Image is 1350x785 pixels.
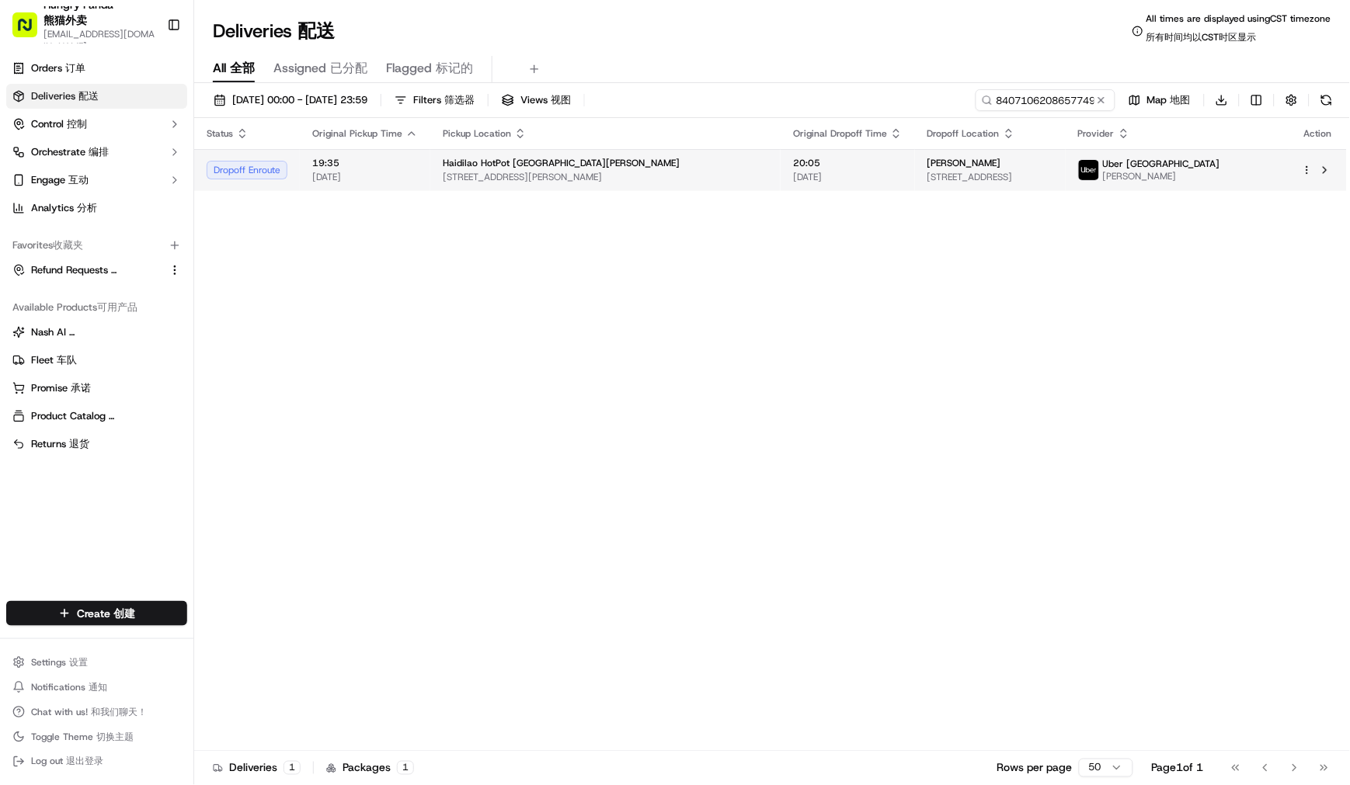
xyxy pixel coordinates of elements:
span: All times are displayed using CST timezone [1146,12,1331,50]
span: 通知 [89,681,107,693]
span: Map [1147,93,1191,107]
span: Analytics [31,201,97,215]
div: 📗 [16,349,28,361]
span: 配送 [297,19,335,43]
span: Engage [31,173,89,187]
span: 熊猫外卖 [43,13,87,27]
span: All [213,59,255,78]
span: 互动 [68,173,89,186]
span: Refund Requests [31,263,129,277]
span: Product Catalog [31,409,129,423]
button: Promise 承诺 [6,376,187,401]
span: Returns [31,437,89,451]
span: Fleet [31,353,77,367]
div: Start new chat [70,148,255,164]
span: Original Dropoff Time [793,127,887,140]
span: Notifications [31,681,107,693]
span: Promise [31,381,91,395]
span: [DATE] [793,171,903,183]
span: Deliveries [31,89,99,103]
div: 1 [284,761,301,775]
img: 8016278978528_b943e370aa5ada12b00a_72.png [33,148,61,176]
span: Provider [1078,127,1115,140]
span: Log out [31,755,103,768]
span: Flagged [386,59,473,78]
a: Fleet 车队 [12,353,181,367]
span: [PERSON_NAME] [48,283,126,295]
span: 控制 [67,117,87,130]
div: Available Products [6,295,187,320]
button: Start new chat [264,153,283,172]
span: 标记的 [436,60,473,76]
button: Notifications 通知 [6,676,187,698]
a: Deliveries 配送 [6,84,187,109]
a: Refund Requests 退款请求 [12,263,162,277]
a: Nash AI 纳什人工智能 [12,325,181,339]
button: Log out 退出登录 [6,751,187,773]
p: Rows per page [997,760,1073,776]
span: Orders [31,61,85,75]
span: 已分配 [330,60,367,76]
button: Views 视图 [495,89,578,111]
span: 承诺 [71,381,91,394]
span: [DATE] [312,171,418,183]
div: We're available if you need us! [70,164,214,176]
div: 💻 [131,349,144,361]
a: 💻API Documentation [125,341,256,369]
div: 1 [397,761,414,775]
span: 视图 [551,93,571,106]
button: Product Catalog 产品目录 [6,404,187,429]
span: Pylon [155,385,188,397]
img: 1736555255976-a54dd68f-1ca7-489b-9aae-adbdc363a1c4 [31,283,43,296]
button: Refund Requests 退款请求 [6,258,187,283]
button: Engage 互动 [6,168,187,193]
span: 筛选器 [444,93,475,106]
div: Page 1 of 1 [1152,760,1204,776]
span: [EMAIL_ADDRESS][DOMAIN_NAME] [43,28,155,53]
img: uber-new-logo.jpeg [1079,160,1099,180]
button: Map 地图 [1122,89,1198,111]
span: [DATE] 00:00 - [DATE] 23:59 [232,93,367,107]
button: See all [241,199,283,217]
span: 分析 [77,201,97,214]
span: 切换主题 [96,731,134,743]
span: 全部 [230,60,255,76]
span: • [51,241,57,253]
span: 地图 [1171,93,1191,106]
button: Hungry Panda 熊猫外卖[EMAIL_ADDRESS][DOMAIN_NAME] [6,6,161,43]
input: Type to search [976,89,1115,111]
button: Refresh [1316,89,1338,111]
span: • [129,283,134,295]
button: Fleet 车队 [6,348,187,373]
input: Got a question? Start typing here... [40,100,280,116]
span: 收藏夹 [53,238,83,252]
span: 退出登录 [66,755,103,768]
span: 20:05 [793,157,903,169]
span: 设置 [69,656,88,669]
button: Toggle Theme 切换主题 [6,726,187,748]
span: 19:35 [312,157,418,169]
a: Promise 承诺 [12,381,181,395]
img: Nash [16,16,47,47]
img: 1736555255976-a54dd68f-1ca7-489b-9aae-adbdc363a1c4 [16,148,43,176]
span: Uber [GEOGRAPHIC_DATA] [1103,158,1220,170]
span: [STREET_ADDRESS] [927,171,1053,183]
span: [STREET_ADDRESS][PERSON_NAME] [443,171,768,183]
button: Filters 筛选器 [388,89,482,111]
h1: Deliveries [213,19,335,43]
span: Orchestrate [31,145,109,159]
div: Past conversations [16,202,104,214]
span: [PERSON_NAME] [927,157,1001,169]
a: Powered byPylon [110,384,188,397]
a: Product Catalog 产品目录 [12,409,181,423]
a: Analytics 分析 [6,196,187,221]
div: Packages [326,760,414,776]
span: 纳什人工智能 [69,325,130,339]
span: Haidilao HotPot [GEOGRAPHIC_DATA][PERSON_NAME] [443,157,680,169]
span: Knowledge Base [31,347,119,363]
button: Settings 设置 [6,651,187,673]
span: Status [207,127,233,140]
span: 可用产品 [97,300,137,314]
span: Assigned [273,59,367,78]
button: Returns 退货 [6,432,187,457]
